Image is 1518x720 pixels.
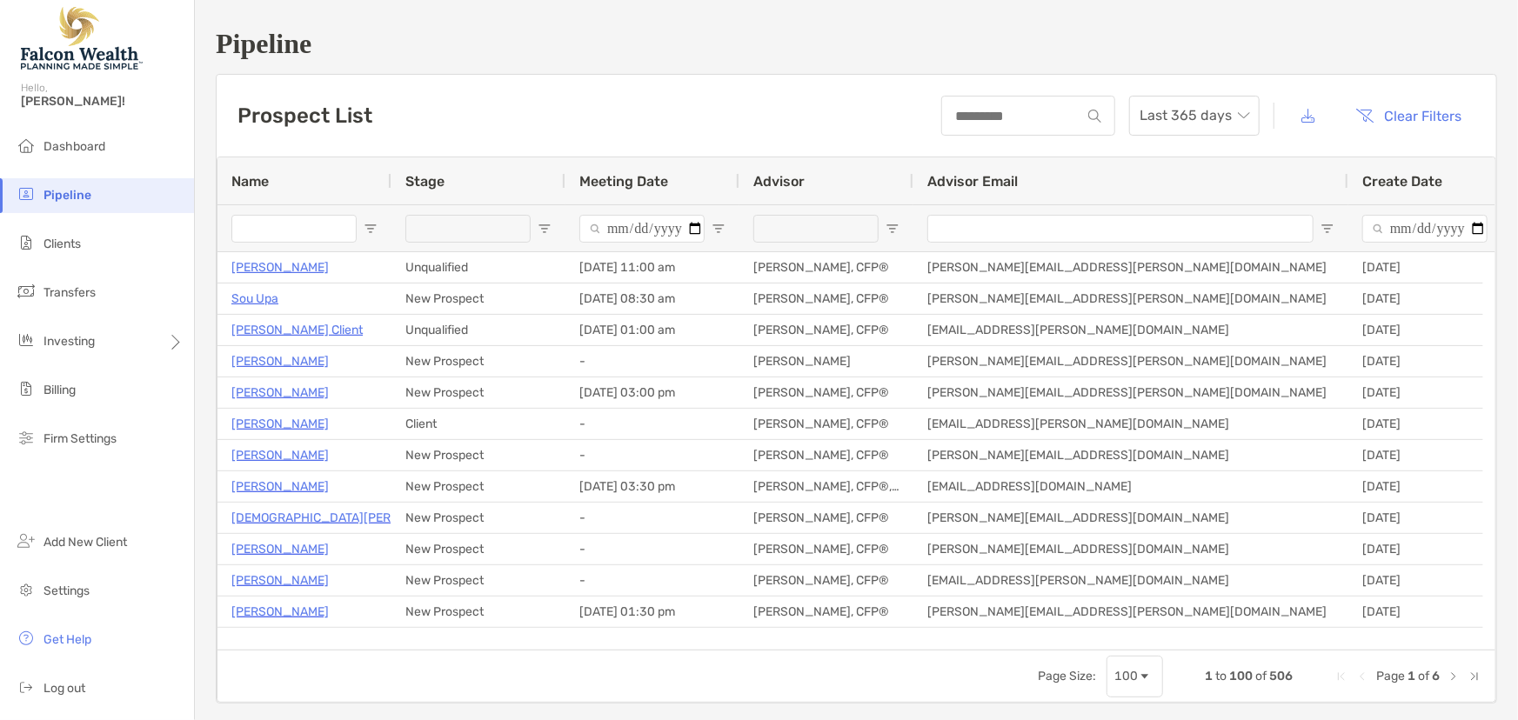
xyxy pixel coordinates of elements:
[1343,97,1475,135] button: Clear Filters
[913,628,1348,658] div: [PERSON_NAME][EMAIL_ADDRESS][PERSON_NAME][DOMAIN_NAME]
[231,215,357,243] input: Name Filter Input
[237,103,372,128] h3: Prospect List
[43,188,91,203] span: Pipeline
[565,377,739,408] div: [DATE] 03:00 pm
[1362,173,1442,190] span: Create Date
[1229,669,1253,683] span: 100
[16,579,37,600] img: settings icon
[16,281,37,302] img: transfers icon
[739,315,913,345] div: [PERSON_NAME], CFP®
[1107,656,1163,697] div: Page Size
[405,173,445,190] span: Stage
[16,628,37,649] img: get-help icon
[565,597,739,627] div: [DATE] 01:30 pm
[1408,669,1415,683] span: 1
[391,409,565,439] div: Client
[16,232,37,253] img: clients icon
[913,346,1348,377] div: [PERSON_NAME][EMAIL_ADDRESS][PERSON_NAME][DOMAIN_NAME]
[231,288,278,310] a: Sou Upa
[753,173,805,190] span: Advisor
[913,565,1348,596] div: [EMAIL_ADDRESS][PERSON_NAME][DOMAIN_NAME]
[1255,669,1267,683] span: of
[913,409,1348,439] div: [EMAIL_ADDRESS][PERSON_NAME][DOMAIN_NAME]
[364,222,378,236] button: Open Filter Menu
[886,222,899,236] button: Open Filter Menu
[391,534,565,564] div: New Prospect
[1334,670,1348,683] div: First Page
[565,252,739,283] div: [DATE] 11:00 am
[565,440,739,470] div: -
[391,503,565,533] div: New Prospect
[16,330,37,350] img: investing icon
[391,283,565,314] div: New Prospect
[16,530,37,551] img: add_new_client icon
[739,252,913,283] div: [PERSON_NAME], CFP®
[391,315,565,345] div: Unqualified
[231,444,329,466] a: [PERSON_NAME]
[231,413,329,435] a: [PERSON_NAME]
[391,377,565,408] div: New Prospect
[739,534,913,564] div: [PERSON_NAME], CFP®
[565,471,739,502] div: [DATE] 03:30 pm
[391,597,565,627] div: New Prospect
[913,471,1348,502] div: [EMAIL_ADDRESS][DOMAIN_NAME]
[1495,222,1508,236] button: Open Filter Menu
[43,285,96,300] span: Transfers
[913,252,1348,283] div: [PERSON_NAME][EMAIL_ADDRESS][PERSON_NAME][DOMAIN_NAME]
[913,503,1348,533] div: [PERSON_NAME][EMAIL_ADDRESS][DOMAIN_NAME]
[231,538,329,560] a: [PERSON_NAME]
[16,135,37,156] img: dashboard icon
[43,681,85,696] span: Log out
[739,283,913,314] div: [PERSON_NAME], CFP®
[579,173,668,190] span: Meeting Date
[43,334,95,349] span: Investing
[231,476,329,497] a: [PERSON_NAME]
[1355,670,1369,683] div: Previous Page
[913,315,1348,345] div: [EMAIL_ADDRESS][PERSON_NAME][DOMAIN_NAME]
[927,215,1314,243] input: Advisor Email Filter Input
[1447,670,1461,683] div: Next Page
[739,377,913,408] div: [PERSON_NAME], CFP®
[1468,670,1481,683] div: Last Page
[16,183,37,204] img: pipeline icon
[43,431,117,446] span: Firm Settings
[565,346,739,377] div: -
[913,440,1348,470] div: [PERSON_NAME][EMAIL_ADDRESS][DOMAIN_NAME]
[739,503,913,533] div: [PERSON_NAME], CFP®
[391,440,565,470] div: New Prospect
[927,173,1018,190] span: Advisor Email
[1376,669,1405,683] span: Page
[231,350,329,372] a: [PERSON_NAME]
[739,409,913,439] div: [PERSON_NAME], CFP®
[1205,669,1213,683] span: 1
[43,139,105,154] span: Dashboard
[712,222,726,236] button: Open Filter Menu
[231,507,461,529] a: [DEMOGRAPHIC_DATA][PERSON_NAME]
[1140,97,1249,135] span: Last 365 days
[1114,669,1138,683] div: 100
[43,237,81,251] span: Clients
[739,471,913,502] div: [PERSON_NAME], CFP®, CFA®
[913,377,1348,408] div: [PERSON_NAME][EMAIL_ADDRESS][PERSON_NAME][DOMAIN_NAME]
[21,7,143,70] img: Falcon Wealth Planning Logo
[43,535,127,550] span: Add New Client
[538,222,552,236] button: Open Filter Menu
[231,601,329,623] a: [PERSON_NAME]
[231,570,329,591] a: [PERSON_NAME]
[913,597,1348,627] div: [PERSON_NAME][EMAIL_ADDRESS][PERSON_NAME][DOMAIN_NAME]
[739,565,913,596] div: [PERSON_NAME], CFP®
[1038,669,1096,683] div: Page Size:
[43,383,76,397] span: Billing
[565,315,739,345] div: [DATE] 01:00 am
[1321,222,1334,236] button: Open Filter Menu
[565,628,739,658] div: -
[565,534,739,564] div: -
[739,346,913,377] div: [PERSON_NAME]
[913,283,1348,314] div: [PERSON_NAME][EMAIL_ADDRESS][PERSON_NAME][DOMAIN_NAME]
[391,565,565,596] div: New Prospect
[16,378,37,399] img: billing icon
[231,257,329,278] p: [PERSON_NAME]
[739,628,913,658] div: [PERSON_NAME]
